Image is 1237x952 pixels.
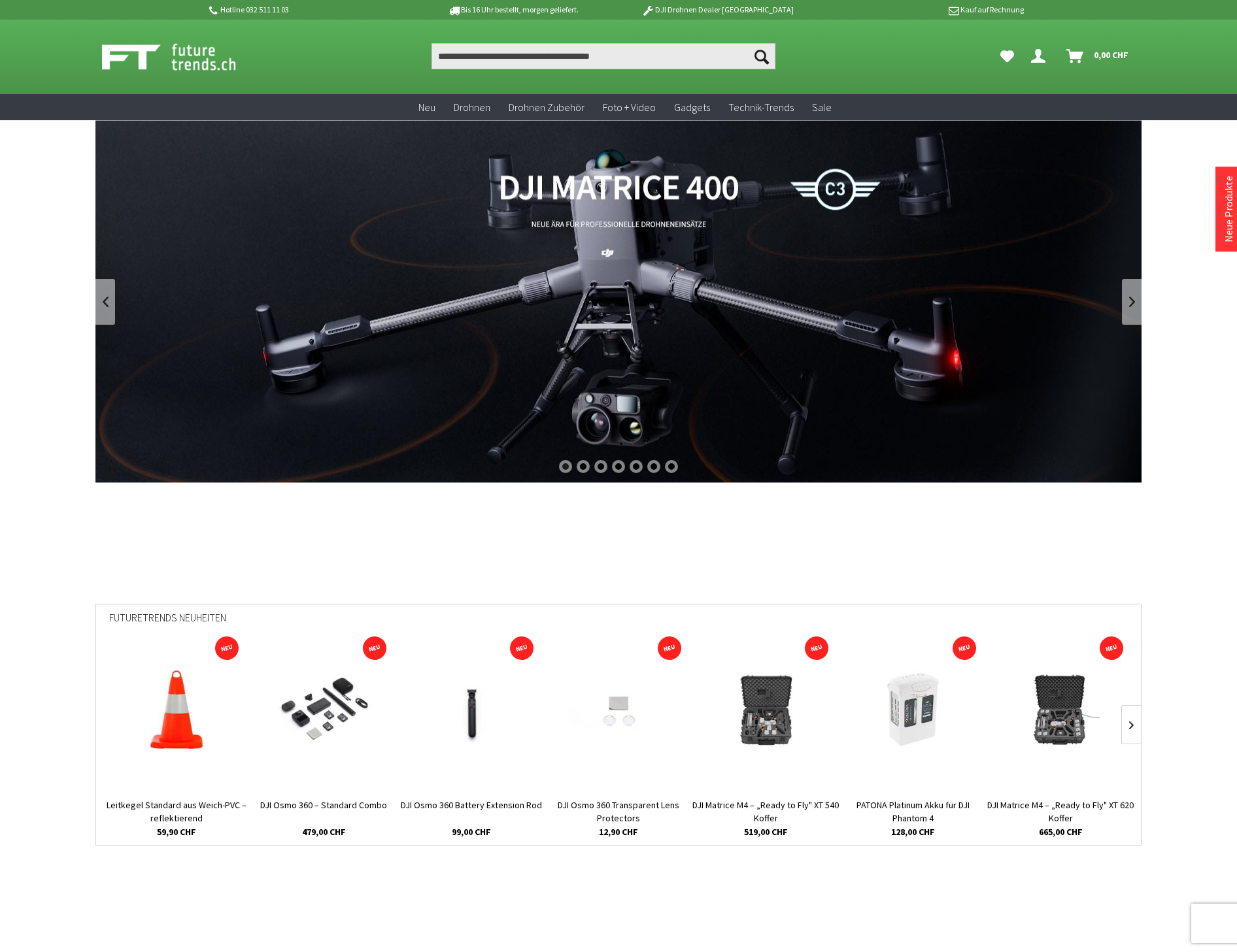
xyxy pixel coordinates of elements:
span: 519,00 CHF [744,825,788,838]
span: 128,00 CHF [891,825,935,838]
div: Futuretrends Neuheiten [109,604,1128,640]
span: Drohnen [454,101,490,114]
div: 6 [647,460,660,473]
p: Hotline 032 511 11 03 [207,2,411,18]
img: Shop Futuretrends - zur Startseite wechseln [102,41,265,73]
a: Neu [409,94,445,121]
p: DJI Drohnen Dealer [GEOGRAPHIC_DATA] [615,2,819,18]
a: Dein Konto [1026,43,1056,69]
span: 665,00 CHF [1039,825,1083,838]
a: Technik-Trends [719,94,803,121]
a: Warenkorb [1061,43,1135,69]
div: 2 [577,460,590,473]
div: 4 [612,460,625,473]
span: Technik-Trends [728,101,794,114]
a: DJI Matrice 400 [95,120,1142,483]
div: 7 [665,460,678,473]
span: Gadgets [674,101,710,114]
a: Leitkegel Standard aus Weich-PVC – reflektierend [103,798,250,825]
span: 479,00 CHF [302,825,346,838]
button: Suchen [748,43,775,69]
a: Sale [803,94,841,121]
p: Kauf auf Rechnung [820,2,1024,18]
div: 5 [630,460,643,473]
img: PATONA Platinum Akku für DJI Phantom 4 [884,670,942,749]
span: 12,90 CHF [599,825,638,838]
a: Gadgets [665,94,719,121]
span: Drohnen Zubehör [509,101,585,114]
img: Leitkegel Standard aus Weich-PVC – reflektierend [150,670,203,749]
a: DJI Osmo 360 Battery Extension Rod [398,798,545,825]
img: DJI Matrice M4 – „Ready to Fly" XT 620 Koffer [1021,670,1100,749]
a: DJI Matrice M4 – „Ready to Fly" XT 540 Koffer [692,798,839,825]
img: DJI Osmo 360 Battery Extension Rod [419,670,524,749]
a: Drohnen [445,94,500,121]
img: DJI Osmo 360 – Standard Combo [271,670,376,749]
div: 3 [594,460,607,473]
a: Drohnen Zubehör [500,94,594,121]
a: DJI Matrice M4 – „Ready to Fly" XT 620 Koffer [987,798,1134,825]
span: 99,00 CHF [452,825,491,838]
img: DJI Osmo 360 Transparent Lens Protectors [566,670,671,749]
a: DJI Osmo 360 Transparent Lens Protectors [545,798,692,825]
a: PATONA Platinum Akku für DJI Phantom 4 [839,798,987,825]
a: Foto + Video [594,94,665,121]
span: Sale [812,101,832,114]
a: Meine Favoriten [994,43,1021,69]
span: 59,90 CHF [157,825,196,838]
span: Neu [418,101,435,114]
a: Neue Produkte [1222,176,1235,242]
p: Bis 16 Uhr bestellt, morgen geliefert. [411,2,615,18]
span: 0,00 CHF [1094,44,1128,65]
a: DJI Osmo 360 – Standard Combo [250,798,397,825]
div: 1 [559,460,572,473]
span: Foto + Video [603,101,656,114]
img: DJI Matrice M4 – „Ready to Fly" XT 540 Koffer [726,670,805,749]
input: Produkt, Marke, Kategorie, EAN, Artikelnummer… [432,43,775,69]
